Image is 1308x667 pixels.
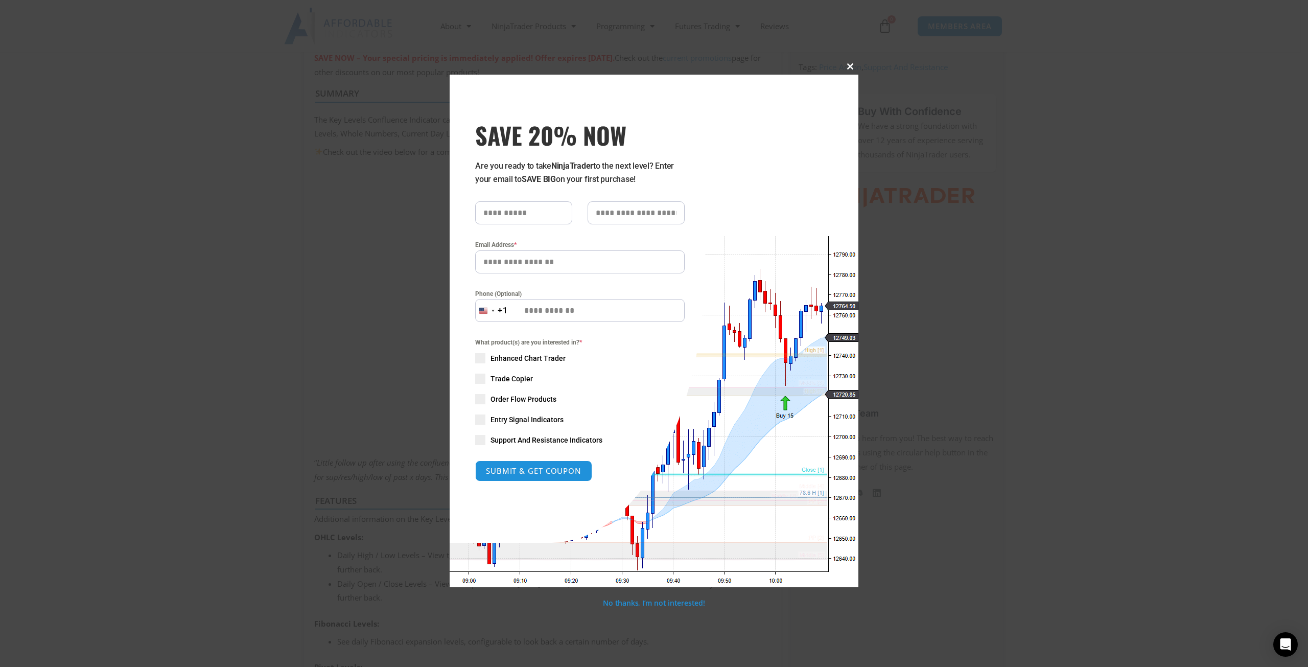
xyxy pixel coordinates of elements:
p: Are you ready to take to the next level? Enter your email to on your first purchase! [475,159,685,186]
strong: NinjaTrader [551,161,593,171]
span: Trade Copier [491,374,533,384]
span: SAVE 20% NOW [475,121,685,149]
label: Phone (Optional) [475,289,685,299]
label: Order Flow Products [475,394,685,404]
label: Entry Signal Indicators [475,415,685,425]
button: SUBMIT & GET COUPON [475,461,592,481]
button: Selected country [475,299,508,322]
div: Open Intercom Messenger [1273,632,1298,657]
label: Support And Resistance Indicators [475,435,685,445]
div: +1 [498,304,508,317]
strong: SAVE BIG [522,174,556,184]
a: No thanks, I’m not interested! [603,598,705,608]
label: Enhanced Chart Trader [475,353,685,363]
span: Order Flow Products [491,394,556,404]
label: Email Address [475,240,685,250]
span: What product(s) are you interested in? [475,337,685,348]
span: Enhanced Chart Trader [491,353,566,363]
span: Support And Resistance Indicators [491,435,602,445]
span: Entry Signal Indicators [491,415,564,425]
label: Trade Copier [475,374,685,384]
